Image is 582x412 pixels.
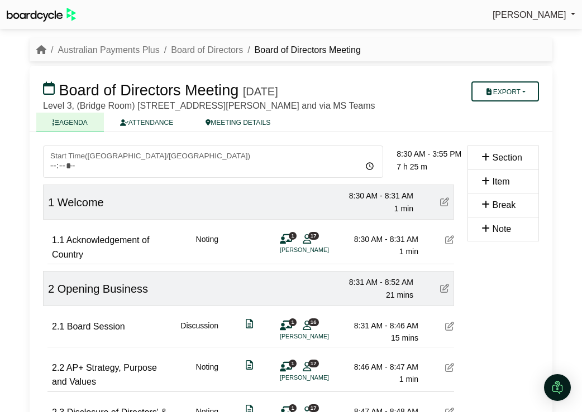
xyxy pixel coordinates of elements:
span: Section [492,153,522,162]
a: ATTENDANCE [104,113,189,132]
span: Item [492,177,509,186]
span: 21 mins [386,290,413,299]
span: 1 [48,196,54,209]
span: Board Session [67,322,125,331]
span: 2 [48,283,54,295]
span: 1 [289,404,297,411]
nav: breadcrumb [36,43,361,57]
span: 7 h 25 m [397,162,427,171]
span: 2.1 [52,322,64,331]
a: AGENDA [36,113,104,132]
div: Discussion [180,319,218,345]
span: Note [492,224,511,234]
li: [PERSON_NAME] [280,245,364,255]
span: Acknowledgement of Country [52,235,149,259]
span: Opening Business [58,283,148,295]
span: 16 [308,318,319,326]
span: Board of Directors Meeting [59,82,239,99]
div: 8:46 AM - 8:47 AM [340,361,418,373]
div: 8:31 AM - 8:46 AM [340,319,418,332]
span: 1 [289,318,297,326]
button: Export [471,81,539,101]
div: Noting [196,361,218,389]
li: [PERSON_NAME] [280,332,364,341]
a: [PERSON_NAME] [493,8,575,22]
a: MEETING DETAILS [189,113,287,132]
div: 8:30 AM - 8:31 AM [340,233,418,245]
li: Board of Directors Meeting [243,43,361,57]
span: 1 [289,360,297,367]
span: 1 min [394,204,413,213]
span: 2.2 [52,363,64,372]
div: [DATE] [243,85,278,98]
span: AP+ Strategy, Purpose and Values [52,363,157,387]
span: 1 min [399,247,418,256]
span: Level 3, (Bridge Room) [STREET_ADDRESS][PERSON_NAME] and via MS Teams [43,101,375,110]
div: 8:30 AM - 8:31 AM [335,190,413,202]
div: 8:30 AM - 3:55 PM [397,148,475,160]
img: BoardcycleBlackGreen-aaafeed430059cb809a45853b8cf6d952af9d84e6e89e1f1685b34bfd5cb7d64.svg [7,8,76,22]
a: Board of Directors [171,45,243,55]
li: [PERSON_NAME] [280,373,364,382]
div: 8:31 AM - 8:52 AM [335,276,413,288]
div: Open Intercom Messenger [544,374,571,401]
span: [PERSON_NAME] [493,10,566,20]
span: 1 [289,232,297,239]
span: 17 [308,404,319,411]
span: Break [492,200,516,210]
span: 17 [308,232,319,239]
span: Welcome [58,196,104,209]
div: Noting [196,233,218,261]
span: 15 mins [391,333,418,342]
a: Australian Payments Plus [58,45,159,55]
span: 1 min [399,375,418,384]
span: 17 [308,360,319,367]
span: 1.1 [52,235,64,245]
